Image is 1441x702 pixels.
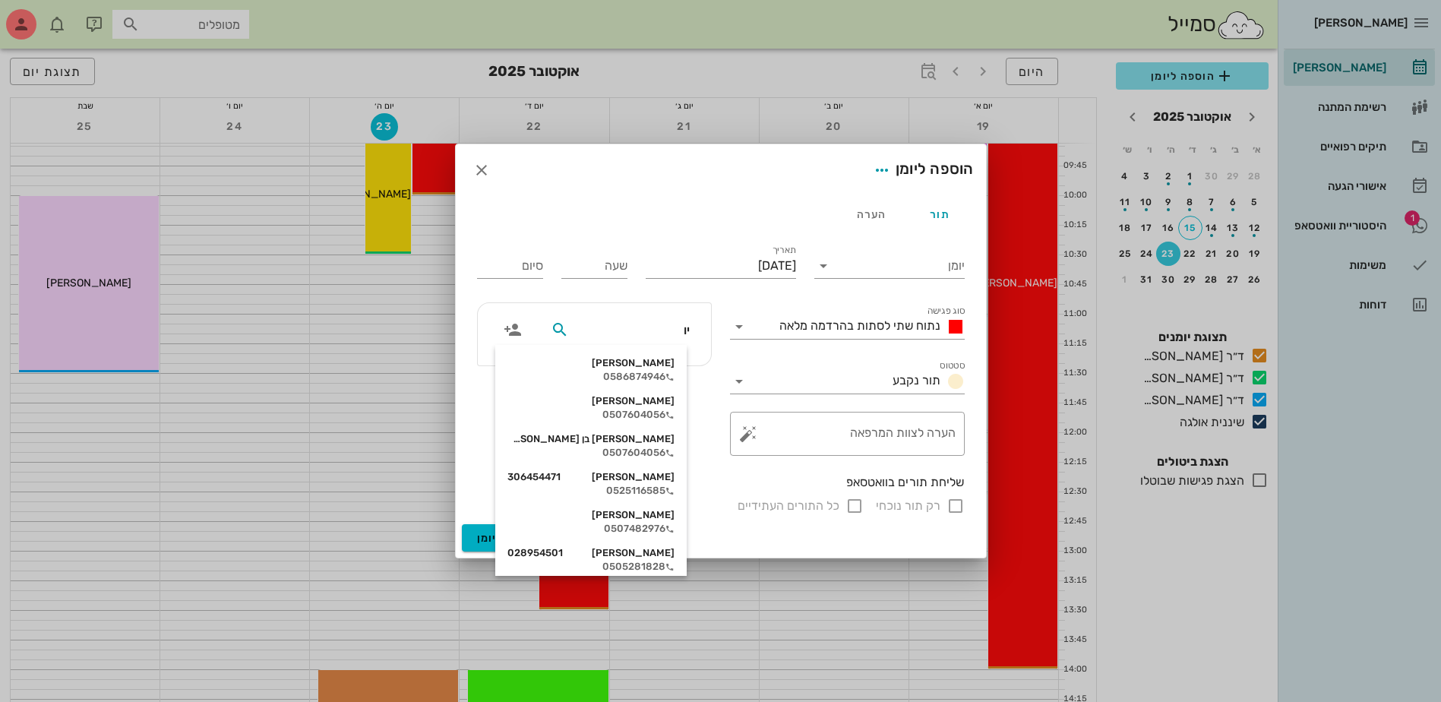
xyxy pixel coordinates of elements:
[507,433,675,445] div: [PERSON_NAME] בן [PERSON_NAME]
[927,305,965,317] label: סוג פגישה
[507,409,675,421] div: 0507604056
[507,547,675,559] div: [PERSON_NAME]
[507,561,675,573] div: 0505281828
[507,547,563,559] span: 028954501
[507,471,561,483] span: 306454471
[730,369,965,394] div: סטטוסתור נקבע
[477,474,965,491] div: שליחת תורים בוואטסאפ
[772,245,796,256] label: תאריך
[507,523,675,535] div: 0507482976
[507,371,675,383] div: 0586874946
[507,509,675,521] div: [PERSON_NAME]
[868,157,974,184] div: הוספה ליומן
[507,357,675,369] div: [PERSON_NAME]
[507,395,675,407] div: [PERSON_NAME]
[507,485,675,497] div: 0525116585
[507,447,675,459] div: 0507604056
[477,532,542,545] span: הוספה ליומן
[462,524,557,552] button: הוספה ליומן
[940,360,965,372] label: סטטוס
[905,196,974,232] div: תור
[507,471,675,483] div: [PERSON_NAME]
[779,318,940,333] span: נתוח שתי לסתות בהרדמה מלאה
[837,196,905,232] div: הערה
[893,373,940,387] span: תור נקבע
[814,254,965,278] div: יומן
